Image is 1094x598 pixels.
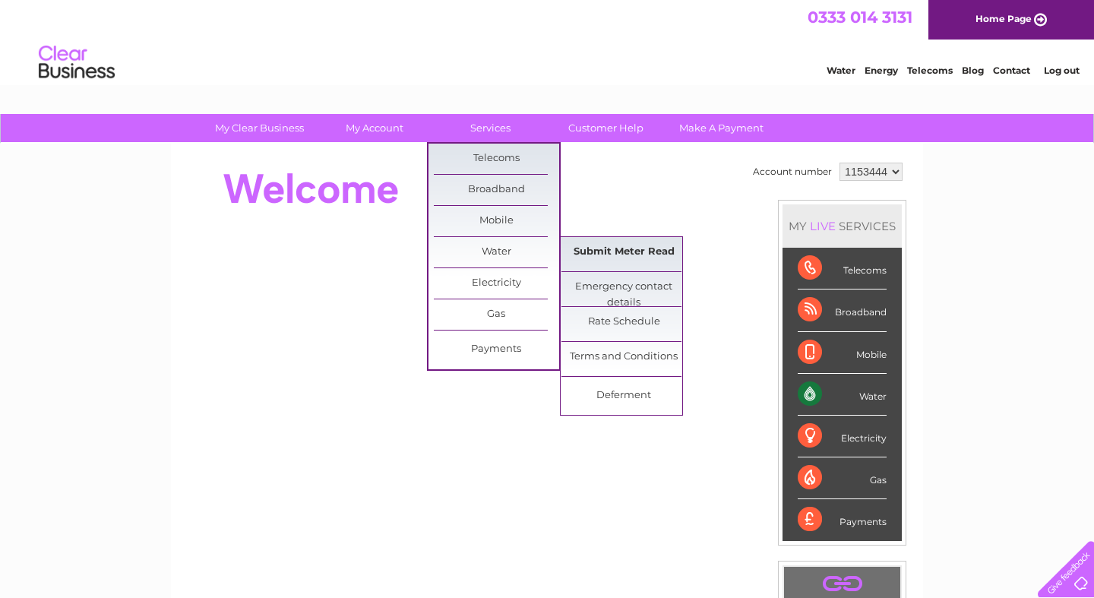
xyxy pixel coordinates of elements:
[434,175,559,205] a: Broadband
[907,65,953,76] a: Telecoms
[561,342,687,372] a: Terms and Conditions
[827,65,855,76] a: Water
[798,374,887,416] div: Water
[434,237,559,267] a: Water
[749,159,836,185] td: Account number
[38,40,115,86] img: logo.png
[561,307,687,337] a: Rate Schedule
[189,8,907,74] div: Clear Business is a trading name of Verastar Limited (registered in [GEOGRAPHIC_DATA] No. 3667643...
[807,219,839,233] div: LIVE
[434,334,559,365] a: Payments
[798,416,887,457] div: Electricity
[798,499,887,540] div: Payments
[993,65,1030,76] a: Contact
[561,272,687,302] a: Emergency contact details
[659,114,784,142] a: Make A Payment
[798,248,887,290] div: Telecoms
[312,114,438,142] a: My Account
[197,114,322,142] a: My Clear Business
[783,204,902,248] div: MY SERVICES
[434,299,559,330] a: Gas
[543,114,669,142] a: Customer Help
[808,8,912,27] a: 0333 014 3131
[561,381,687,411] a: Deferment
[428,114,553,142] a: Services
[788,571,896,597] a: .
[798,290,887,331] div: Broadband
[434,268,559,299] a: Electricity
[798,332,887,374] div: Mobile
[798,457,887,499] div: Gas
[865,65,898,76] a: Energy
[962,65,984,76] a: Blog
[561,237,687,267] a: Submit Meter Read
[434,206,559,236] a: Mobile
[1044,65,1080,76] a: Log out
[434,144,559,174] a: Telecoms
